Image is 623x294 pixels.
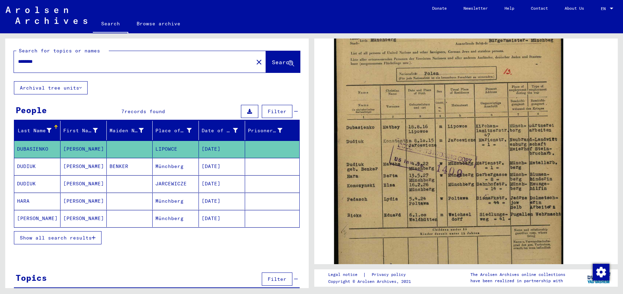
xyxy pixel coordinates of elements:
[121,108,124,115] span: 7
[199,141,245,158] mat-cell: [DATE]
[245,121,299,140] mat-header-cell: Prisoner #
[19,48,100,54] mat-label: Search for topics or names
[60,141,107,158] mat-cell: [PERSON_NAME]
[20,235,92,241] span: Show all search results
[268,276,286,282] span: Filter
[199,121,245,140] mat-header-cell: Date of Birth
[14,231,102,244] button: Show all search results
[199,193,245,210] mat-cell: [DATE]
[14,210,60,227] mat-cell: [PERSON_NAME]
[63,125,106,136] div: First Name
[153,193,199,210] mat-cell: Münchberg
[14,141,60,158] mat-cell: DUBASIENKO
[262,272,292,286] button: Filter
[586,269,612,286] img: yv_logo.png
[248,125,291,136] div: Prisoner #
[16,104,47,116] div: People
[155,127,192,134] div: Place of Birth
[17,127,51,134] div: Last Name
[60,121,107,140] mat-header-cell: First Name
[6,7,87,24] img: Arolsen_neg.svg
[199,158,245,175] mat-cell: [DATE]
[328,278,414,285] p: Copyright © Arolsen Archives, 2021
[110,125,153,136] div: Maiden Name
[14,158,60,175] mat-cell: DUDIUK
[107,121,153,140] mat-header-cell: Maiden Name
[110,127,144,134] div: Maiden Name
[63,127,98,134] div: First Name
[470,278,565,284] p: have been realized in partnership with
[60,193,107,210] mat-cell: [PERSON_NAME]
[199,175,245,192] mat-cell: [DATE]
[601,6,608,11] span: EN
[268,108,286,115] span: Filter
[153,158,199,175] mat-cell: Münchberg
[328,271,363,278] a: Legal notice
[262,105,292,118] button: Filter
[470,271,565,278] p: The Arolsen Archives online collections
[266,51,300,73] button: Search
[202,127,238,134] div: Date of Birth
[14,121,60,140] mat-header-cell: Last Name
[107,158,153,175] mat-cell: BENKER
[593,264,609,280] img: Change consent
[14,175,60,192] mat-cell: DUDIUK
[199,210,245,227] mat-cell: [DATE]
[592,263,609,280] div: Change consent
[60,175,107,192] mat-cell: [PERSON_NAME]
[153,121,199,140] mat-header-cell: Place of Birth
[16,271,47,284] div: Topics
[17,125,60,136] div: Last Name
[93,15,128,33] a: Search
[124,108,165,115] span: records found
[60,158,107,175] mat-cell: [PERSON_NAME]
[153,210,199,227] mat-cell: Münchberg
[255,58,263,66] mat-icon: close
[252,55,266,69] button: Clear
[272,59,293,66] span: Search
[153,175,199,192] mat-cell: JARCEWICZE
[14,193,60,210] mat-cell: HARA
[202,125,246,136] div: Date of Birth
[153,141,199,158] mat-cell: LIPOWCE
[14,81,88,94] button: Archival tree units
[366,271,414,278] a: Privacy policy
[248,127,282,134] div: Prisoner #
[60,210,107,227] mat-cell: [PERSON_NAME]
[328,271,414,278] div: |
[155,125,200,136] div: Place of Birth
[128,15,189,32] a: Browse archive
